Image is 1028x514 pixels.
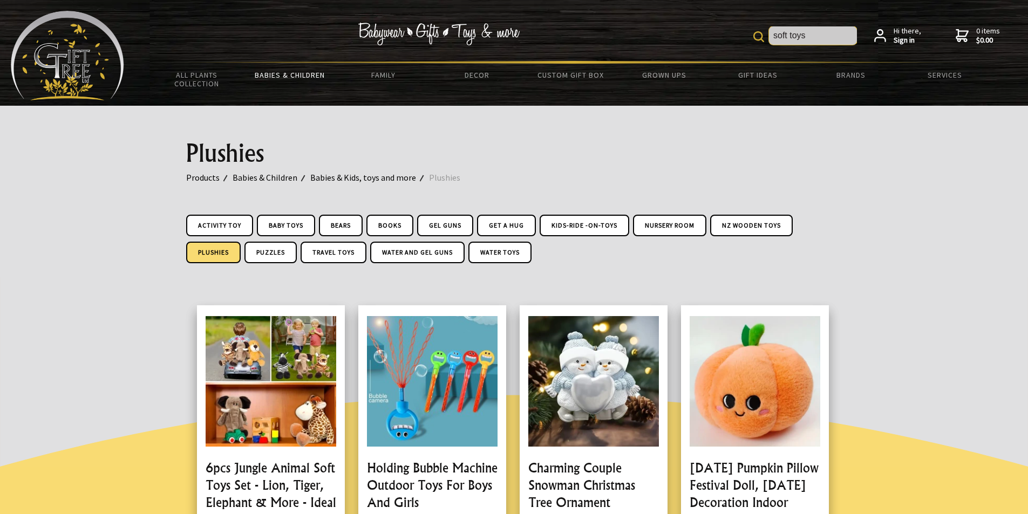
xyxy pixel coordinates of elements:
[244,242,297,263] a: Puzzles
[370,242,465,263] a: Water and Gel Guns
[711,64,804,86] a: Gift Ideas
[11,11,124,100] img: Babyware - Gifts - Toys and more...
[186,215,253,236] a: Activity Toy
[186,140,842,166] h1: Plushies
[429,170,473,184] a: Plushies
[976,36,1000,45] strong: $0.00
[319,215,363,236] a: Bears
[310,170,429,184] a: Babies & Kids, toys and more
[769,26,857,45] input: Site Search
[898,64,991,86] a: Services
[233,170,310,184] a: Babies & Children
[186,170,233,184] a: Products
[257,215,315,236] a: Baby Toys
[874,26,921,45] a: Hi there,Sign in
[956,26,1000,45] a: 0 items$0.00
[524,64,617,86] a: Custom Gift Box
[710,215,793,236] a: NZ Wooden Toys
[894,36,921,45] strong: Sign in
[366,215,413,236] a: Books
[753,31,764,42] img: product search
[186,242,241,263] a: Plushies
[617,64,711,86] a: Grown Ups
[540,215,629,236] a: Kids-Ride -on-Toys
[358,23,520,45] img: Babywear - Gifts - Toys & more
[477,215,536,236] a: Get A Hug
[150,64,243,95] a: All Plants Collection
[337,64,430,86] a: Family
[430,64,523,86] a: Decor
[243,64,337,86] a: Babies & Children
[894,26,921,45] span: Hi there,
[633,215,706,236] a: Nursery Room
[976,26,1000,45] span: 0 items
[301,242,366,263] a: Travel Toys
[468,242,532,263] a: Water Toys
[805,64,898,86] a: Brands
[417,215,473,236] a: Gel Guns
